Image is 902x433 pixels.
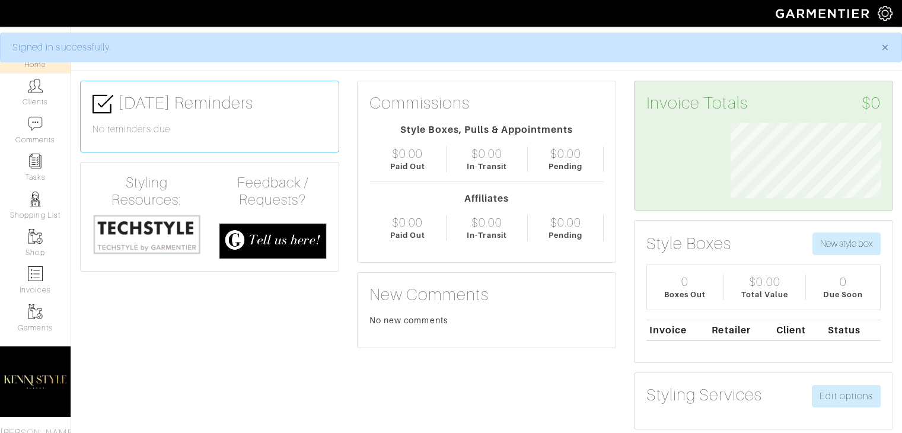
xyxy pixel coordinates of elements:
div: Pending [549,161,582,172]
h3: Styling Services [646,385,762,405]
img: comment-icon-a0a6a9ef722e966f86d9cbdc48e553b5cf19dbc54f86b18d962a5391bc8f6eb6.png [28,116,43,131]
th: Status [825,320,881,340]
img: garmentier-logo-header-white-b43fb05a5012e4ada735d5af1a66efaba907eab6374d6393d1fbf88cb4ef424d.png [770,3,878,24]
img: clients-icon-6bae9207a08558b7cb47a8932f037763ab4055f8c8b6bfacd5dc20c3e0201464.png [28,78,43,93]
div: In-Transit [467,230,507,241]
img: stylists-icon-eb353228a002819b7ec25b43dbf5f0378dd9e0616d9560372ff212230b889e62.png [28,192,43,206]
div: Style Boxes, Pulls & Appointments [369,123,604,137]
img: reminder-icon-8004d30b9f0a5d33ae49ab947aed9ed385cf756f9e5892f1edd6e32f2345188e.png [28,154,43,168]
div: Due Soon [823,289,862,300]
img: feedback_requests-3821251ac2bd56c73c230f3229a5b25d6eb027adea667894f41107c140538ee0.png [219,223,327,259]
div: Affiliates [369,192,604,206]
h3: Invoice Totals [646,93,881,113]
div: Total Value [741,289,789,300]
img: gear-icon-white-bd11855cb880d31180b6d7d6211b90ccbf57a29d726f0c71d8c61bd08dd39cc2.png [878,6,893,21]
h3: Commissions [369,93,470,113]
div: Paid Out [390,230,425,241]
div: $0.00 [749,275,780,289]
h3: New Comments [369,285,604,305]
img: orders-icon-0abe47150d42831381b5fb84f609e132dff9fe21cb692f30cb5eec754e2cba89.png [28,266,43,281]
div: $0.00 [550,215,581,230]
div: In-Transit [467,161,507,172]
a: Edit options [812,385,881,407]
div: Paid Out [390,161,425,172]
div: $0.00 [392,215,423,230]
img: garments-icon-b7da505a4dc4fd61783c78ac3ca0ef83fa9d6f193b1c9dc38574b1d14d53ca28.png [28,304,43,319]
div: 0 [840,275,847,289]
div: $0.00 [550,147,581,161]
th: Invoice [646,320,709,340]
button: New style box [812,233,881,255]
div: Pending [549,230,582,241]
img: techstyle-93310999766a10050dc78ceb7f971a75838126fd19372ce40ba20cdf6a89b94b.png [93,214,201,255]
div: Signed in successfully. [12,40,863,55]
div: Boxes Out [664,289,706,300]
div: $0.00 [471,147,502,161]
th: Client [773,320,825,340]
div: $0.00 [392,147,423,161]
span: × [881,39,890,55]
div: $0.00 [471,215,502,230]
div: 0 [681,275,689,289]
h4: Styling Resources: [93,174,201,209]
h3: Style Boxes [646,234,732,254]
span: $0 [862,93,881,113]
h4: Feedback / Requests? [219,174,327,209]
h3: [DATE] Reminders [93,93,327,114]
div: No new comments [369,314,604,326]
img: garments-icon-b7da505a4dc4fd61783c78ac3ca0ef83fa9d6f193b1c9dc38574b1d14d53ca28.png [28,229,43,244]
img: check-box-icon-36a4915ff3ba2bd8f6e4f29bc755bb66becd62c870f447fc0dd1365fcfddab58.png [93,94,113,114]
th: Retailer [709,320,774,340]
h6: No reminders due [93,124,327,135]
